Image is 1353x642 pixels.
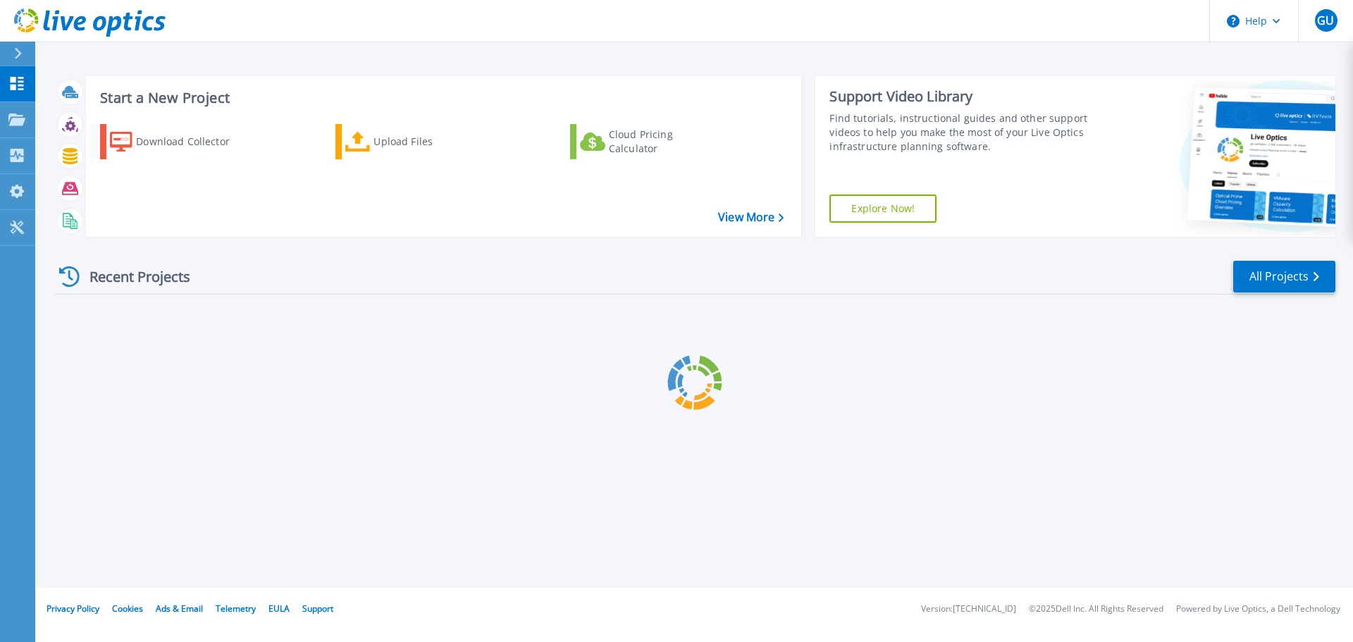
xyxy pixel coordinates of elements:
a: All Projects [1233,261,1335,292]
a: EULA [268,603,290,615]
div: Support Video Library [829,87,1094,106]
div: Find tutorials, instructional guides and other support videos to help you make the most of your L... [829,111,1094,154]
a: Download Collector [100,124,257,159]
div: Upload Files [373,128,486,156]
div: Download Collector [136,128,249,156]
a: Cloud Pricing Calculator [570,124,727,159]
h3: Start a New Project [100,90,784,106]
div: Cloud Pricing Calculator [609,128,722,156]
a: Ads & Email [156,603,203,615]
a: Privacy Policy [47,603,99,615]
span: GU [1317,15,1334,26]
li: © 2025 Dell Inc. All Rights Reserved [1029,605,1163,614]
a: Support [302,603,333,615]
a: View More [718,211,784,224]
a: Telemetry [216,603,256,615]
li: Powered by Live Optics, a Dell Technology [1176,605,1340,614]
div: Recent Projects [54,259,209,294]
li: Version: [TECHNICAL_ID] [921,605,1016,614]
a: Upload Files [335,124,493,159]
a: Cookies [112,603,143,615]
a: Explore Now! [829,195,937,223]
